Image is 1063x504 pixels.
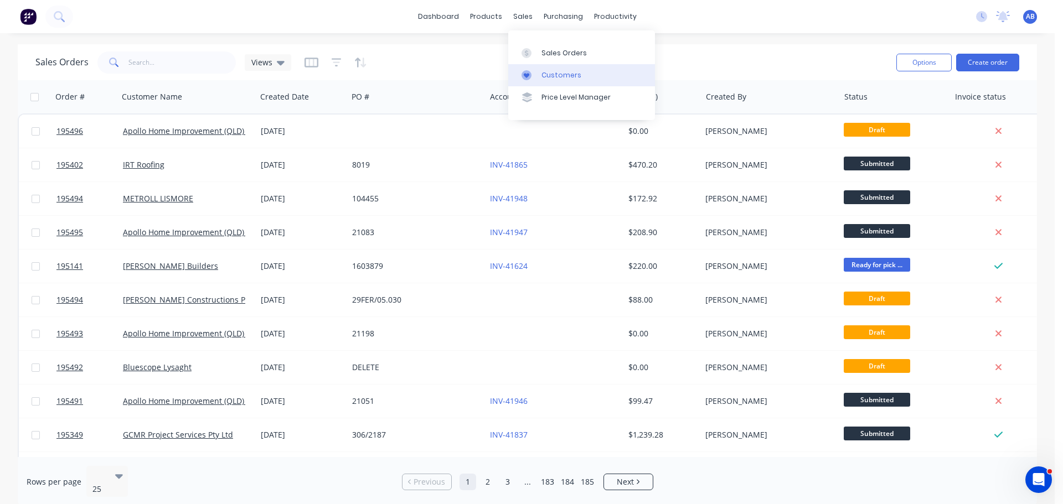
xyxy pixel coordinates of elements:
a: 195141 [56,250,123,283]
div: $0.00 [628,362,693,373]
a: 195494 [56,283,123,316]
span: Submitted [844,224,910,238]
input: Search... [128,51,236,74]
div: 29FER/05.030 [352,294,475,305]
a: [PERSON_NAME] Constructions Pty Ltd - T/as [PERSON_NAME] QLD [123,294,370,305]
div: 21051 [352,396,475,407]
div: [PERSON_NAME] [705,126,828,137]
div: sales [508,8,538,25]
div: [DATE] [261,362,343,373]
div: $470.20 [628,159,693,170]
a: Page 185 [579,474,596,490]
span: Draft [844,123,910,137]
span: Submitted [844,190,910,204]
div: 21198 [352,328,475,339]
div: [DATE] [261,396,343,407]
a: [PERSON_NAME] Builders [123,261,218,271]
div: 25 [92,484,106,495]
a: Apollo Home Improvement (QLD) Pty Ltd [123,126,271,136]
span: 195494 [56,193,83,204]
a: 195493 [56,317,123,350]
span: Submitted [844,393,910,407]
a: INV-41837 [490,429,528,440]
span: 195349 [56,429,83,440]
img: Factory [20,8,37,25]
a: INV-41946 [490,396,528,406]
iframe: Intercom live chat [1025,466,1052,493]
a: Apollo Home Improvement (QLD) Pty Ltd [123,328,271,339]
div: purchasing [538,8,589,25]
a: Sales Orders [508,41,655,64]
div: products [465,8,508,25]
a: 195349 [56,418,123,451]
a: IRT Roofing [123,159,164,170]
span: 195491 [56,396,83,407]
div: 104455 [352,193,475,204]
div: [PERSON_NAME] [705,227,828,238]
span: Views [251,56,272,68]
div: productivity [589,8,642,25]
button: Create order [956,54,1019,71]
div: Accounting Order # [490,91,563,102]
a: Page 184 [559,474,576,490]
div: [PERSON_NAME] [705,396,828,407]
a: Page 3 [499,474,516,490]
div: $99.47 [628,396,693,407]
span: Previous [414,476,445,487]
div: $0.00 [628,328,693,339]
div: Order # [55,91,85,102]
a: 195495 [56,216,123,249]
div: [PERSON_NAME] [705,362,828,373]
div: Sales Orders [541,48,587,58]
a: Price Level Manager [508,86,655,108]
span: 195492 [56,362,83,373]
a: Customers [508,64,655,86]
h1: Sales Orders [35,57,89,67]
a: 195494 [56,182,123,215]
a: Jump forward [519,474,536,490]
div: $220.00 [628,261,693,272]
div: DELETE [352,362,475,373]
a: Page 2 [479,474,496,490]
a: METROLL LISMORE [123,193,193,204]
a: INV-41948 [490,193,528,204]
a: dashboard [412,8,465,25]
span: 195495 [56,227,83,238]
div: [DATE] [261,294,343,305]
span: 195494 [56,294,83,305]
div: [PERSON_NAME] [705,159,828,170]
ul: Pagination [398,474,658,490]
div: [PERSON_NAME] [705,193,828,204]
a: Next page [604,476,653,487]
div: Customer Name [122,91,182,102]
a: 195496 [56,115,123,148]
div: $0.00 [628,126,693,137]
div: Created By [706,91,746,102]
div: [DATE] [261,126,343,137]
div: Price Level Manager [541,92,611,102]
div: [DATE] [261,193,343,204]
span: 195493 [56,328,83,339]
span: Draft [844,292,910,305]
a: Bluescope Lysaght [123,362,192,372]
div: [DATE] [261,227,343,238]
span: 195402 [56,159,83,170]
a: GCMR Project Services Pty Ltd [123,429,233,440]
span: Draft [844,359,910,373]
div: [DATE] [261,159,343,170]
div: [PERSON_NAME] [705,429,828,440]
span: Next [617,476,634,487]
div: $88.00 [628,294,693,305]
span: Draft [844,325,910,339]
div: $208.90 [628,227,693,238]
div: [DATE] [261,328,343,339]
span: Submitted [844,427,910,440]
div: $172.92 [628,193,693,204]
a: INV-41865 [490,159,528,170]
a: Page 1 is your current page [460,474,476,490]
button: Options [896,54,952,71]
div: Customers [541,70,581,80]
a: Apollo Home Improvement (QLD) Pty Ltd [123,227,271,237]
span: AB [1026,12,1035,22]
div: 8019 [352,159,475,170]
